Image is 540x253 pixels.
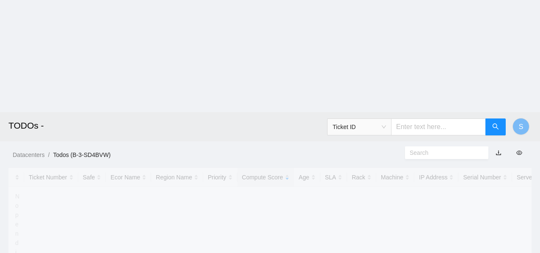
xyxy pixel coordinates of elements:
[391,118,486,135] input: Enter text here...
[48,151,50,158] span: /
[485,118,506,135] button: search
[53,151,110,158] a: Todos (B-3-SD4BVW)
[333,121,386,133] span: Ticket ID
[13,151,44,158] a: Datacenters
[512,118,529,135] button: S
[410,148,477,157] input: Search
[492,123,499,131] span: search
[519,121,523,132] span: S
[516,150,522,156] span: eye
[489,146,508,159] button: download
[8,112,375,139] h2: TODOs -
